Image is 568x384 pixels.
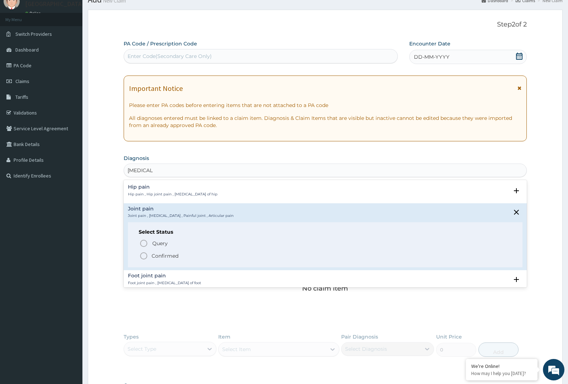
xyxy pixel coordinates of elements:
span: Claims [15,78,29,84]
div: Chat with us now [37,40,120,49]
textarea: Type your message and hit 'Enter' [4,195,137,220]
label: PA Code / Prescription Code [124,40,197,47]
h4: Foot joint pain [128,273,201,278]
p: How may I help you today? [471,370,532,376]
h4: Joint pain [128,206,234,212]
p: All diagnoses entered must be linked to a claim item. Diagnosis & Claim Items that are visible bu... [129,115,521,129]
p: Step 2 of 2 [124,21,527,29]
p: Hip pain , Hip joint pain , [MEDICAL_DATA] of hip [128,192,218,197]
i: status option filled [139,252,148,260]
p: No claim item [302,285,348,292]
div: Minimize live chat window [118,4,135,21]
p: Confirmed [152,252,178,259]
p: [GEOGRAPHIC_DATA] [25,1,84,7]
span: DD-MM-YYYY [414,53,449,60]
i: close select status [512,208,521,217]
i: open select status [512,186,521,195]
a: Online [25,11,42,16]
i: open select status [512,275,521,284]
div: We're Online! [471,363,532,369]
img: d_794563401_company_1708531726252_794563401 [13,36,29,54]
span: Tariffs [15,94,28,100]
span: We're online! [42,90,99,162]
p: Foot joint pain , [MEDICAL_DATA] of foot [128,281,201,286]
p: Please enter PA codes before entering items that are not attached to a PA code [129,102,521,109]
label: Encounter Date [409,40,450,47]
span: Dashboard [15,47,39,53]
i: status option query [139,239,148,248]
label: Diagnosis [124,155,149,162]
div: Enter Code(Secondary Care Only) [128,53,212,60]
h6: Select Status [139,229,512,235]
p: Joint pain , [MEDICAL_DATA] , Painful joint , Articular pain [128,213,234,218]
span: Switch Providers [15,31,52,37]
h1: Important Notice [129,84,183,92]
span: Query [152,240,168,247]
h4: Hip pain [128,184,218,190]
